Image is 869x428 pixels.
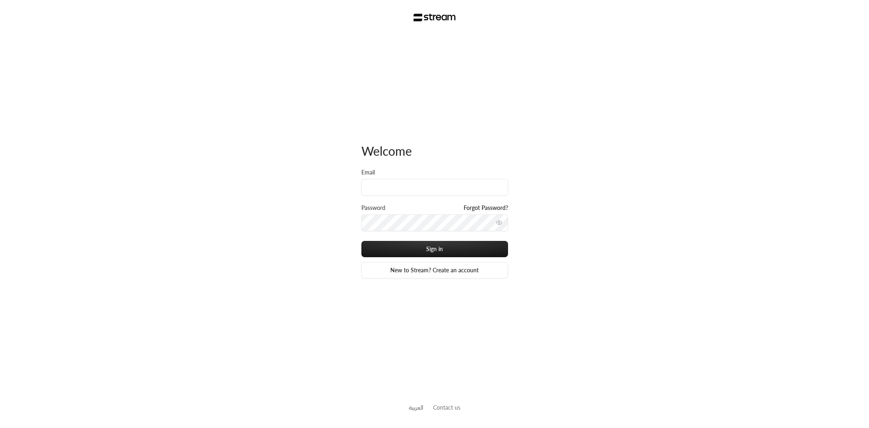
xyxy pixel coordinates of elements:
[361,143,412,158] span: Welcome
[433,403,460,412] button: Contact us
[433,404,460,411] a: Contact us
[414,13,455,22] img: Stream Logo
[361,241,508,257] button: Sign in
[464,204,508,212] a: Forgot Password?
[493,216,506,229] button: toggle password visibility
[409,400,423,415] a: العربية
[361,168,375,176] label: Email
[361,262,508,278] a: New to Stream? Create an account
[361,204,385,212] label: Password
